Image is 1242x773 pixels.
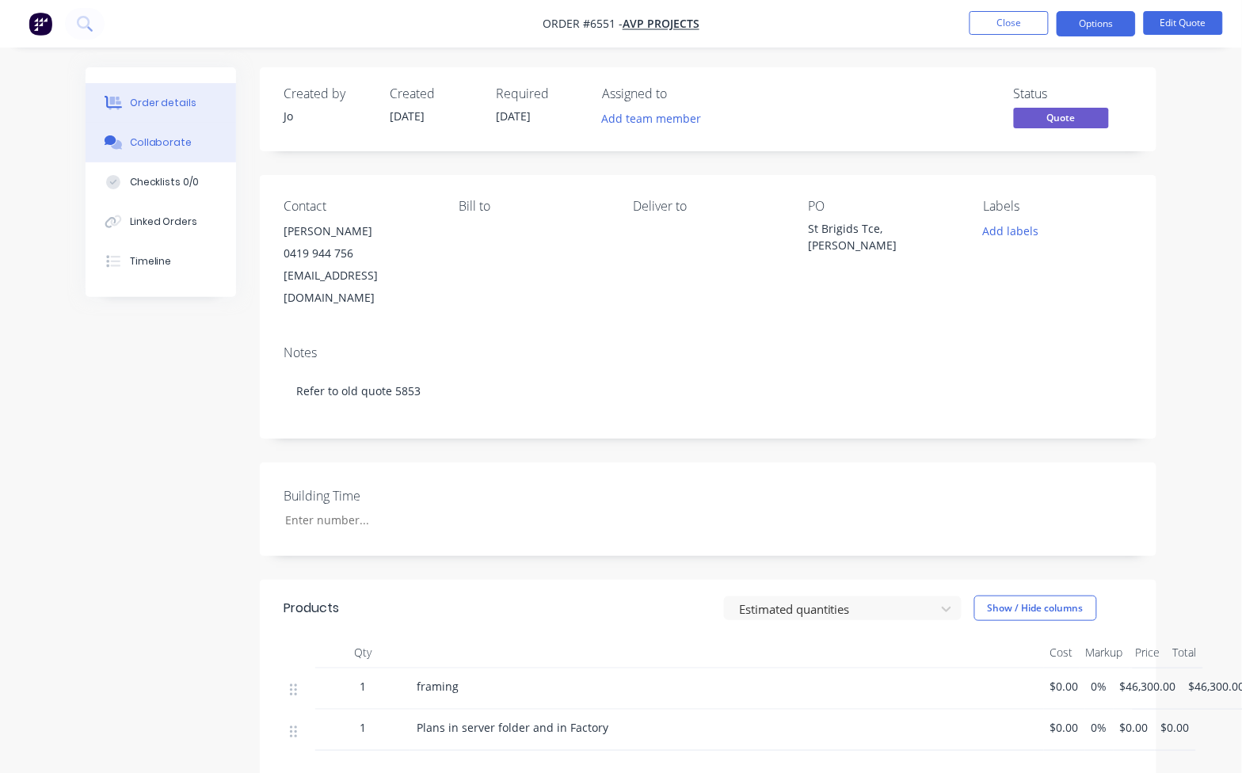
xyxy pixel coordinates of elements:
[315,637,410,668] div: Qty
[459,199,608,214] div: Bill to
[284,220,433,309] div: [PERSON_NAME]0419 944 756[EMAIL_ADDRESS][DOMAIN_NAME]
[808,199,958,214] div: PO
[284,108,371,124] div: Jo
[86,83,236,123] button: Order details
[284,486,482,505] label: Building Time
[974,596,1097,621] button: Show / Hide columns
[593,108,710,129] button: Add team member
[86,123,236,162] button: Collaborate
[130,254,172,268] div: Timeline
[1014,86,1133,101] div: Status
[1144,11,1223,35] button: Edit Quote
[86,162,236,202] button: Checklists 0/0
[284,599,339,618] div: Products
[130,175,200,189] div: Checklists 0/0
[1167,637,1203,668] div: Total
[1161,719,1190,736] span: $0.00
[284,367,1133,415] div: Refer to old quote 5853
[284,220,433,242] div: [PERSON_NAME]
[1092,719,1107,736] span: 0%
[130,96,197,110] div: Order details
[86,202,236,242] button: Linked Orders
[390,109,425,124] span: [DATE]
[284,199,433,214] div: Contact
[1044,637,1080,668] div: Cost
[496,109,531,124] span: [DATE]
[602,86,760,101] div: Assigned to
[360,678,366,695] span: 1
[1057,11,1136,36] button: Options
[1130,637,1167,668] div: Price
[1120,719,1149,736] span: $0.00
[1080,637,1130,668] div: Markup
[417,679,459,694] span: framing
[284,86,371,101] div: Created by
[1050,678,1079,695] span: $0.00
[86,242,236,281] button: Timeline
[284,265,433,309] div: [EMAIL_ADDRESS][DOMAIN_NAME]
[970,11,1049,35] button: Close
[983,199,1133,214] div: Labels
[417,720,608,735] span: Plans in server folder and in Factory
[634,199,783,214] div: Deliver to
[390,86,477,101] div: Created
[602,108,710,129] button: Add team member
[1014,108,1109,128] span: Quote
[974,220,1047,242] button: Add labels
[284,242,433,265] div: 0419 944 756
[543,17,623,32] span: Order #6551 -
[284,345,1133,360] div: Notes
[130,215,198,229] div: Linked Orders
[360,719,366,736] span: 1
[272,508,482,532] input: Enter number...
[808,220,958,253] div: St Brigids Tce, [PERSON_NAME]
[496,86,583,101] div: Required
[1092,678,1107,695] span: 0%
[130,135,192,150] div: Collaborate
[1050,719,1079,736] span: $0.00
[29,12,52,36] img: Factory
[1120,678,1176,695] span: $46,300.00
[623,17,699,32] a: AVP Projects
